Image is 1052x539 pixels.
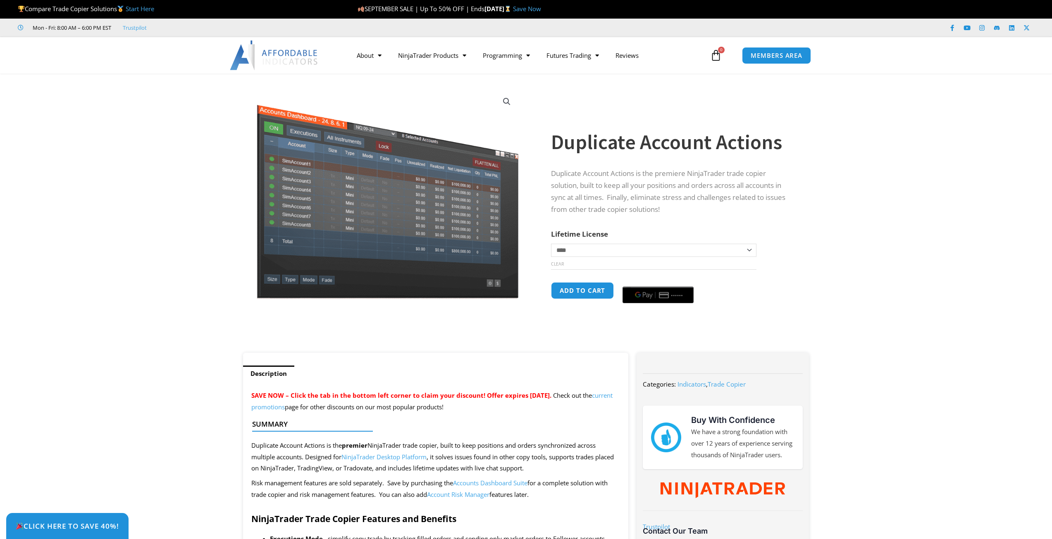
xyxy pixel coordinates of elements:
img: 🏆 [18,6,24,12]
a: View full-screen image gallery [499,94,514,109]
a: Trustpilot [123,23,147,33]
img: NinjaTrader Wordmark color RGB | Affordable Indicators – NinjaTrader [661,482,785,498]
span: Click Here to save 40%! [16,522,119,530]
h1: Duplicate Account Actions [551,128,792,157]
span: SEPTEMBER SALE | Up To 50% OFF | Ends [358,5,484,13]
span: MEMBERS AREA [751,52,802,59]
a: About [348,46,390,65]
a: Clear options [551,261,564,267]
span: Compare Trade Copier Solutions [18,5,154,13]
a: Start Here [126,5,154,13]
button: Buy with GPay [623,287,694,303]
nav: Menu [348,46,708,65]
strong: [DATE] [484,5,513,13]
img: Screenshot 2024-08-26 15414455555 [255,88,520,299]
p: Check out the page for other discounts on our most popular products! [251,390,620,413]
p: Risk management features are sold separately. Save by purchasing the for a complete solution with... [251,477,620,501]
p: Duplicate Account Actions is the premiere NinjaTrader trade copier solution, built to keep all yo... [551,168,792,216]
a: 🎉Click Here to save 40%! [6,513,129,539]
img: ⌛ [505,6,511,12]
a: Trade Copier [708,380,746,388]
img: 🍂 [358,6,364,12]
a: Programming [475,46,538,65]
a: Account Risk Manager [427,490,489,499]
span: 0 [718,47,725,53]
strong: premier [342,441,367,449]
h4: Summary [252,420,613,428]
a: Reviews [607,46,647,65]
h3: Buy With Confidence [691,414,794,426]
a: NinjaTrader Products [390,46,475,65]
span: Categories: [643,380,676,388]
span: Mon - Fri: 8:00 AM – 6:00 PM EST [31,23,111,33]
a: Indicators [677,380,706,388]
a: Futures Trading [538,46,607,65]
span: Duplicate Account Actions is the NinjaTrader trade copier, built to keep positions and orders syn... [251,441,614,473]
p: We have a strong foundation with over 12 years of experience serving thousands of NinjaTrader users. [691,426,794,461]
img: 🥇 [117,6,124,12]
a: MEMBERS AREA [742,47,811,64]
a: 0 [698,43,734,67]
a: Description [243,366,294,382]
text: •••••• [672,292,684,298]
a: Accounts Dashboard Suite [453,479,527,487]
span: SAVE NOW – Click the tab in the bottom left corner to claim your discount! Offer expires [DATE]. [251,391,551,399]
img: 🎉 [16,522,23,530]
a: Save Now [513,5,541,13]
img: mark thumbs good 43913 | Affordable Indicators – NinjaTrader [651,423,681,452]
button: Add to cart [551,282,614,299]
span: , [677,380,746,388]
label: Lifetime License [551,229,608,239]
img: LogoAI | Affordable Indicators – NinjaTrader [230,40,319,70]
a: NinjaTrader Desktop Platform [341,453,427,461]
iframe: Secure payment input frame [621,281,695,282]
